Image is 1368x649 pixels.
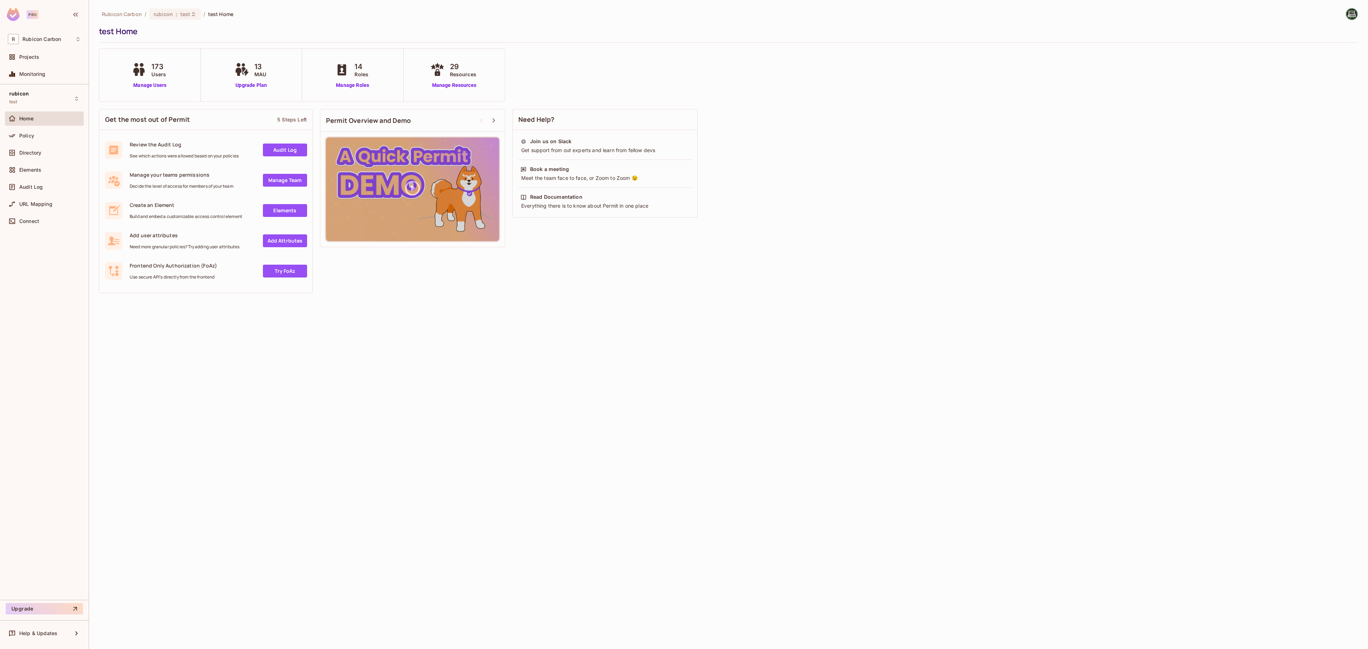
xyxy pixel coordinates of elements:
span: Use secure API's directly from the frontend [130,274,217,280]
div: Meet the team face to face, or Zoom to Zoom 😉 [520,175,689,182]
a: Try FoAz [263,265,307,277]
a: Manage Resources [429,82,480,89]
img: SReyMgAAAABJRU5ErkJggg== [7,8,20,21]
span: Help & Updates [19,630,57,636]
span: the active workspace [102,11,142,17]
a: Elements [263,204,307,217]
span: 13 [254,61,266,72]
a: Add Attrbutes [263,234,307,247]
span: test [180,11,191,17]
div: Join us on Slack [530,138,571,145]
span: test [9,99,17,105]
span: Build and embed a customizable access control element [130,214,242,219]
span: 173 [151,61,166,72]
span: rubicon [9,91,29,97]
div: Pro [27,10,38,19]
img: Keith Hudson [1346,8,1358,20]
span: R [8,34,19,44]
div: 5 Steps Left [277,116,307,123]
span: Permit Overview and Demo [326,116,411,125]
span: Home [19,116,34,121]
li: / [203,11,205,17]
span: Decide the level of access for members of your team [130,183,233,189]
span: URL Mapping [19,201,52,207]
a: Upgrade Plan [233,82,270,89]
span: Need Help? [518,115,555,124]
span: Create an Element [130,202,242,208]
span: See which actions were allowed based on your policies [130,153,239,159]
span: Monitoring [19,71,46,77]
a: Audit Log [263,144,307,156]
span: Users [151,71,166,78]
li: / [145,11,146,17]
div: Get support from out experts and learn from fellow devs [520,147,689,154]
span: MAU [254,71,266,78]
span: Get the most out of Permit [105,115,190,124]
span: Directory [19,150,41,156]
div: Read Documentation [530,193,582,201]
button: Upgrade [6,603,83,614]
span: Roles [354,71,368,78]
span: Review the Audit Log [130,141,239,148]
span: : [175,11,178,17]
span: Projects [19,54,39,60]
span: Connect [19,218,39,224]
span: Workspace: Rubicon Carbon [22,36,61,42]
div: Book a meeting [530,166,569,173]
span: Need more granular policies? Try adding user attributes [130,244,239,250]
div: test Home [99,26,1354,37]
span: 14 [354,61,368,72]
span: test Home [208,11,233,17]
a: Manage Team [263,174,307,187]
div: Everything there is to know about Permit in one place [520,202,689,209]
span: Resources [450,71,476,78]
span: Manage your teams permissions [130,171,233,178]
span: Policy [19,133,34,139]
a: Manage Users [130,82,170,89]
span: 29 [450,61,476,72]
span: Add user attributes [130,232,239,239]
span: Elements [19,167,41,173]
span: Frontend Only Authorization (FoAz) [130,262,217,269]
a: Manage Roles [333,82,372,89]
span: rubicon [154,11,173,17]
span: Audit Log [19,184,43,190]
